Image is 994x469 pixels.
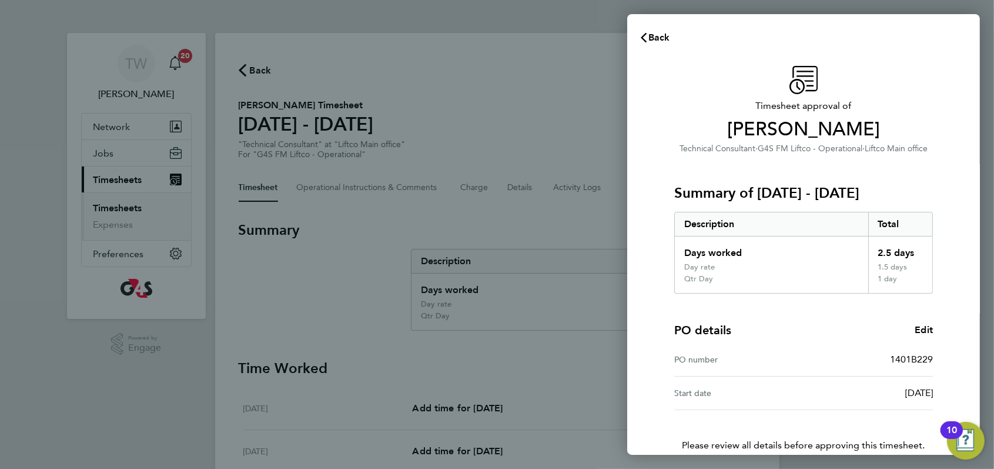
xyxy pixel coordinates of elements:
h4: PO details [674,322,731,338]
span: Back [648,32,670,43]
h3: Summary of [DATE] - [DATE] [674,184,933,202]
span: Timesheets for this client cannot be approved without a PO. [660,453,947,467]
button: Open Resource Center, 10 new notifications [947,422,985,460]
span: · [755,144,758,154]
span: · [862,144,865,154]
div: Total [868,212,933,236]
a: Edit [915,323,933,337]
span: G4S FM Liftco - Operational [758,144,862,154]
span: Edit [915,324,933,335]
div: Day rate [684,262,715,272]
div: [DATE] [804,386,933,400]
div: Description [675,212,868,236]
span: [PERSON_NAME] [674,118,933,141]
div: 1 day [868,274,933,293]
div: Qtr Day [684,274,713,284]
span: Timesheet approval of [674,99,933,113]
div: Summary of 18 - 24 Aug 2025 [674,212,933,294]
span: Liftco Main office [865,144,928,154]
button: Back [627,26,682,49]
div: 10 [946,430,957,445]
div: 1.5 days [868,262,933,274]
div: PO number [674,352,804,367]
span: Technical Consultant [680,144,755,154]
div: Start date [674,386,804,400]
p: Please review all details before approving this timesheet. [660,410,947,467]
div: Days worked [675,237,868,262]
span: 1401B229 [890,354,933,365]
div: 2.5 days [868,237,933,262]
